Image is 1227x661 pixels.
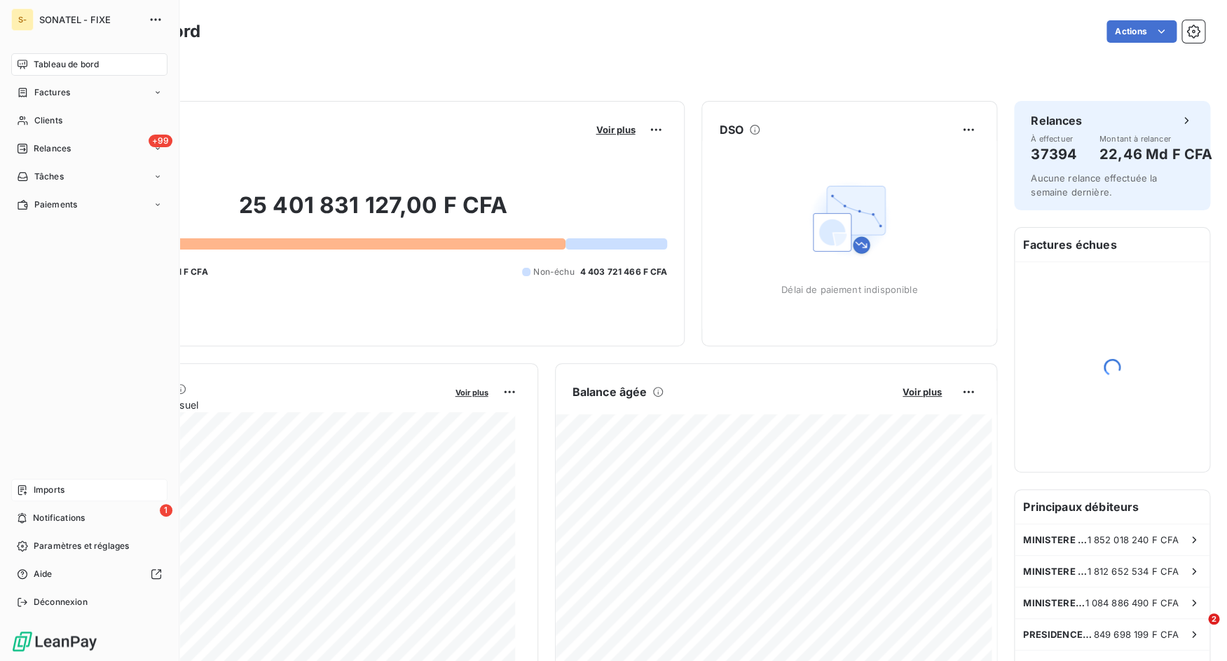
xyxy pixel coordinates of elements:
[34,58,99,71] span: Tableau de bord
[1031,172,1157,198] span: Aucune relance effectuée la semaine dernière.
[79,191,667,233] h2: 25 401 831 127,00 F CFA
[11,630,98,653] img: Logo LeanPay
[1085,597,1179,608] span: 1 084 886 490 F CFA
[533,266,574,278] span: Non-échu
[1023,566,1087,577] span: MINISTERE DE L'INTERIEUR
[1099,143,1212,165] h4: 22,46 Md F CFA
[1031,143,1077,165] h4: 37394
[34,198,77,211] span: Paiements
[39,14,140,25] span: SONATEL - FIXE
[149,135,172,147] span: +99
[455,388,488,397] span: Voir plus
[11,165,167,188] a: Tâches
[34,484,64,496] span: Imports
[11,563,167,585] a: Aide
[11,81,167,104] a: Factures
[1179,613,1213,647] iframe: Intercom live chat
[1093,629,1179,640] span: 849 698 199 F CFA
[11,53,167,76] a: Tableau de bord
[451,386,493,398] button: Voir plus
[11,193,167,216] a: Paiements
[804,175,894,264] img: Empty state
[1087,534,1179,545] span: 1 852 018 240 F CFA
[79,397,446,412] span: Chiffre d'affaires mensuel
[33,512,85,524] span: Notifications
[160,504,172,517] span: 1
[1015,228,1209,261] h6: Factures échues
[781,284,918,295] span: Délai de paiement indisponible
[34,170,64,183] span: Tâches
[1106,20,1177,43] button: Actions
[898,386,946,398] button: Voir plus
[34,568,53,580] span: Aide
[11,109,167,132] a: Clients
[591,123,639,136] button: Voir plus
[11,8,34,31] div: S-
[1023,597,1085,608] span: MINISTERE DES FORCES ARMEES/
[34,114,62,127] span: Clients
[34,86,70,99] span: Factures
[719,121,743,138] h6: DSO
[34,596,88,608] span: Déconnexion
[1031,112,1082,129] h6: Relances
[11,535,167,557] a: Paramètres et réglages
[903,386,942,397] span: Voir plus
[34,142,71,155] span: Relances
[596,124,635,135] span: Voir plus
[573,383,647,400] h6: Balance âgée
[1208,613,1219,625] span: 2
[1023,534,1087,545] span: MINISTERE DES FINANCES ET DU
[1031,135,1077,143] span: À effectuer
[11,137,167,160] a: +99Relances
[1023,629,1093,640] span: PRESIDENCE DE LA REPUBLIQUE/
[34,540,129,552] span: Paramètres et réglages
[1015,490,1209,524] h6: Principaux débiteurs
[1087,566,1179,577] span: 1 812 652 534 F CFA
[1099,135,1212,143] span: Montant à relancer
[580,266,667,278] span: 4 403 721 466 F CFA
[11,479,167,501] a: Imports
